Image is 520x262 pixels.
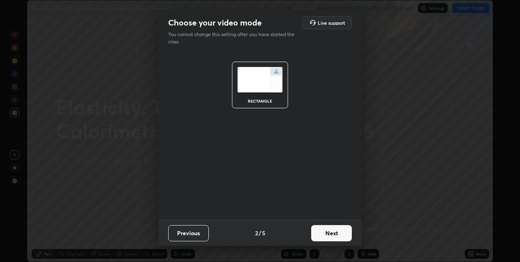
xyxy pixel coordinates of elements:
div: rectangle [244,99,276,103]
p: You cannot change this setting after you have started the class [168,31,300,45]
button: Next [311,225,352,241]
img: normalScreenIcon.ae25ed63.svg [237,67,283,92]
h4: / [259,229,261,237]
button: Previous [168,225,209,241]
h4: 2 [255,229,258,237]
h2: Choose your video mode [168,17,262,28]
h4: 5 [262,229,265,237]
h5: Live support [318,20,345,25]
